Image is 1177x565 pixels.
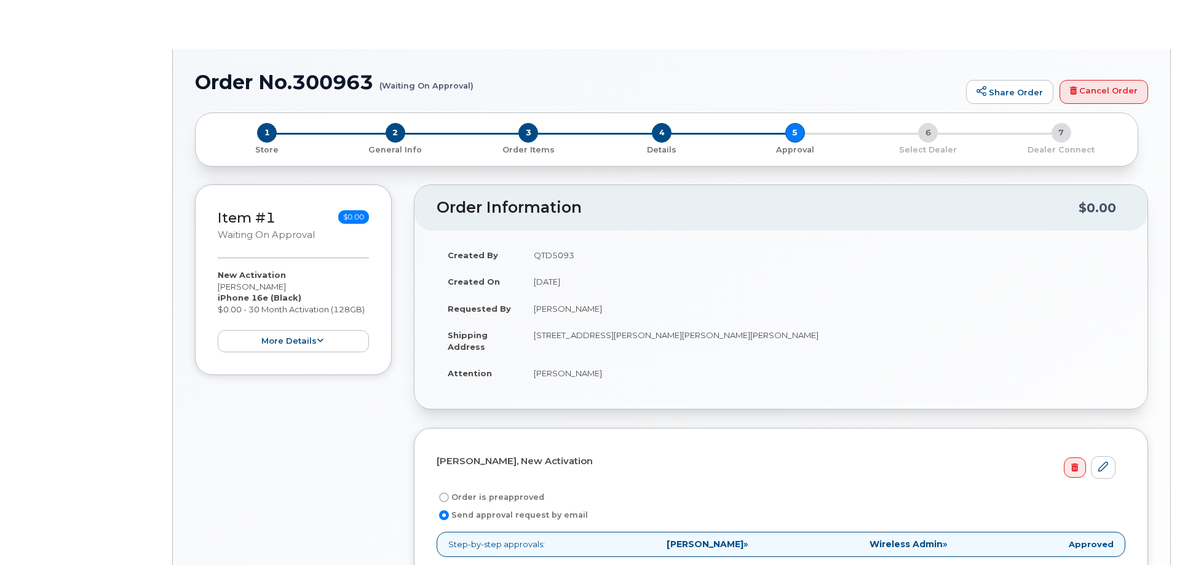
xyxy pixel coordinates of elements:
p: General Info [334,144,458,156]
strong: Wireless Admin [870,539,943,550]
span: $0.00 [338,210,369,224]
a: Item #1 [218,209,275,226]
label: Order is preapproved [437,490,544,505]
a: 1 Store [205,143,329,156]
span: » [667,540,748,548]
button: more details [218,330,369,353]
strong: Shipping Address [448,330,488,352]
a: 4 Details [595,143,729,156]
span: 1 [257,123,277,143]
a: 3 Order Items [462,143,595,156]
h1: Order No.300963 [195,71,960,93]
span: 4 [652,123,672,143]
input: Order is preapproved [439,492,449,502]
label: Send approval request by email [437,508,588,523]
strong: Created On [448,277,500,286]
a: 2 General Info [329,143,462,156]
strong: Created By [448,250,498,260]
a: Cancel Order [1060,80,1148,105]
input: Send approval request by email [439,510,449,520]
strong: [PERSON_NAME] [667,539,743,550]
small: (Waiting On Approval) [379,71,474,90]
strong: Requested By [448,304,511,314]
strong: iPhone 16e (Black) [218,293,301,302]
p: Store [210,144,324,156]
td: [PERSON_NAME] [523,360,1125,387]
p: Details [600,144,724,156]
h4: [PERSON_NAME], New Activation [437,456,1116,467]
p: Step-by-step approvals: [437,532,1125,557]
small: Waiting On Approval [218,229,315,240]
td: [DATE] [523,268,1125,295]
p: Order Items [467,144,590,156]
h2: Order Information [437,199,1079,216]
span: 2 [386,123,405,143]
a: Share Order [966,80,1053,105]
strong: Attention [448,368,492,378]
td: QTD5093 [523,242,1125,269]
td: [PERSON_NAME] [523,295,1125,322]
td: [STREET_ADDRESS][PERSON_NAME][PERSON_NAME][PERSON_NAME] [523,322,1125,360]
span: 3 [518,123,538,143]
strong: New Activation [218,270,286,280]
div: $0.00 [1079,196,1116,219]
span: » [870,540,947,548]
strong: Approved [1069,539,1114,550]
div: [PERSON_NAME] $0.00 - 30 Month Activation (128GB) [218,269,369,352]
